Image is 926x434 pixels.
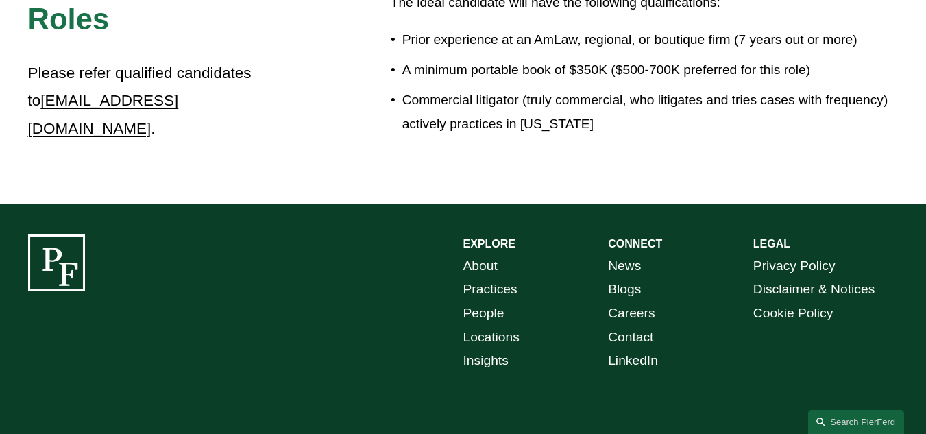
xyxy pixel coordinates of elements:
[608,278,641,302] a: Blogs
[402,28,899,52] p: Prior experience at an AmLaw, regional, or boutique firm (7 years out or more)
[402,88,899,136] p: Commercial litigator (truly commercial, who litigates and tries cases with frequency) actively pr...
[28,92,179,136] a: [EMAIL_ADDRESS][DOMAIN_NAME]
[753,278,875,302] a: Disclaimer & Notices
[463,349,509,373] a: Insights
[463,238,515,250] strong: EXPLORE
[402,58,899,82] p: A minimum portable book of $350K ($500-700K preferred for this role)
[753,302,833,326] a: Cookie Policy
[753,254,836,278] a: Privacy Policy
[608,254,641,278] a: News
[608,326,653,350] a: Contact
[463,278,517,302] a: Practices
[608,302,655,326] a: Careers
[463,254,498,278] a: About
[608,238,662,250] strong: CONNECT
[28,60,282,143] p: Please refer qualified candidates to .
[463,326,520,350] a: Locations
[28,3,110,36] span: Roles
[753,238,790,250] strong: LEGAL
[808,410,904,434] a: Search this site
[463,302,504,326] a: People
[608,349,658,373] a: LinkedIn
